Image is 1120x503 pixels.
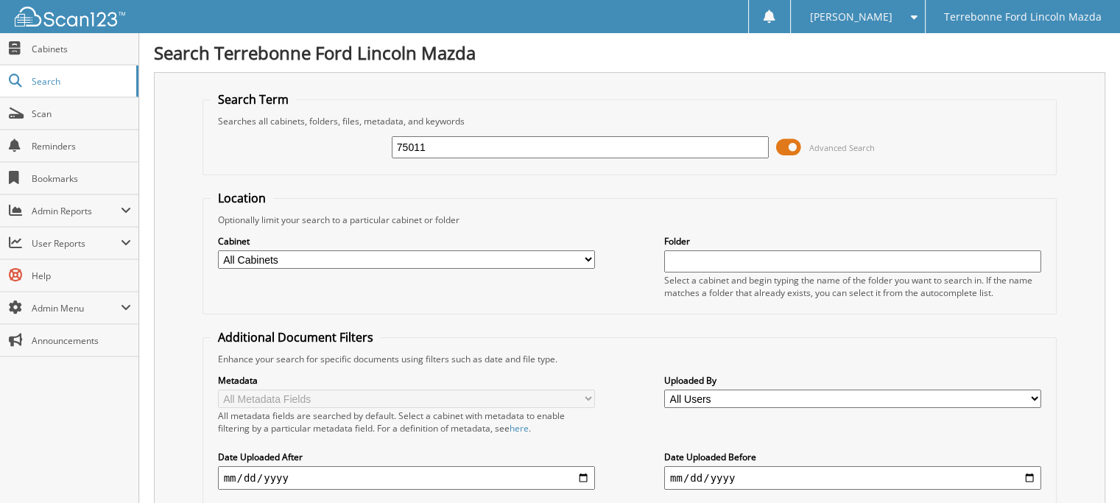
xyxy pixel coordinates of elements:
span: Announcements [32,334,131,347]
span: Admin Reports [32,205,121,217]
div: Enhance your search for specific documents using filters such as date and file type. [211,353,1049,365]
legend: Search Term [211,91,296,108]
span: User Reports [32,237,121,250]
input: end [664,466,1041,490]
span: Cabinets [32,43,131,55]
span: Advanced Search [809,142,875,153]
h1: Search Terrebonne Ford Lincoln Mazda [154,41,1105,65]
legend: Location [211,190,273,206]
label: Date Uploaded After [218,451,595,463]
div: All metadata fields are searched by default. Select a cabinet with metadata to enable filtering b... [218,409,595,435]
span: Admin Menu [32,302,121,314]
span: [PERSON_NAME] [809,13,892,21]
label: Uploaded By [664,374,1041,387]
div: Searches all cabinets, folders, files, metadata, and keywords [211,115,1049,127]
div: Select a cabinet and begin typing the name of the folder you want to search in. If the name match... [664,274,1041,299]
label: Date Uploaded Before [664,451,1041,463]
span: Terrebonne Ford Lincoln Mazda [944,13,1102,21]
span: Reminders [32,140,131,152]
label: Metadata [218,374,595,387]
span: Scan [32,108,131,120]
legend: Additional Document Filters [211,329,381,345]
span: Help [32,270,131,282]
span: Search [32,75,129,88]
input: start [218,466,595,490]
div: Optionally limit your search to a particular cabinet or folder [211,214,1049,226]
label: Folder [664,235,1041,247]
a: here [510,422,529,435]
img: scan123-logo-white.svg [15,7,125,27]
label: Cabinet [218,235,595,247]
span: Bookmarks [32,172,131,185]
